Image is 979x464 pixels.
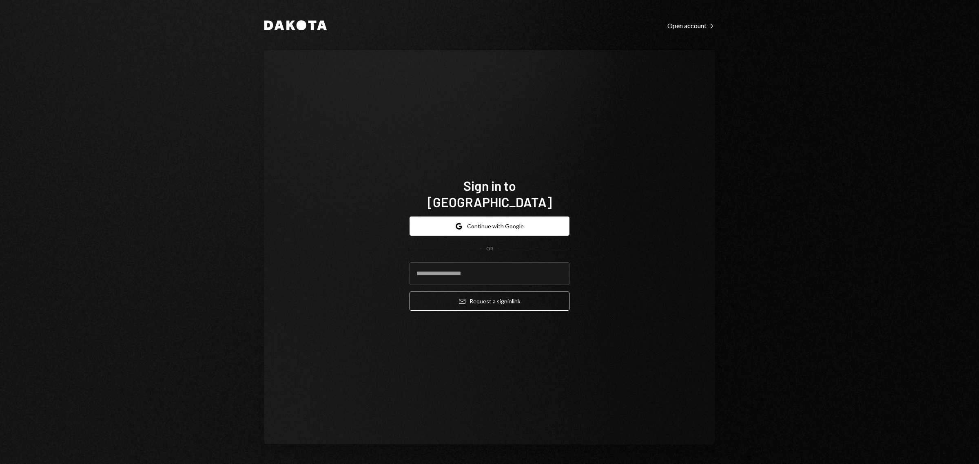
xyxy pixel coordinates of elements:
h1: Sign in to [GEOGRAPHIC_DATA] [410,177,569,210]
a: Open account [667,21,715,30]
div: Open account [667,22,715,30]
button: Continue with Google [410,217,569,236]
button: Request a signinlink [410,292,569,311]
div: OR [486,245,493,252]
